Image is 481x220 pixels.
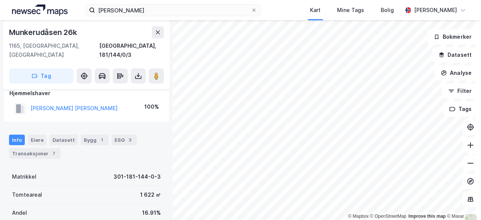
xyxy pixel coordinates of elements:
div: Bygg [81,135,109,145]
div: Eiere [28,135,47,145]
div: Matrikkel [12,172,36,181]
button: Tag [9,68,74,83]
button: Analyse [434,65,478,80]
div: 100% [144,102,159,111]
iframe: Chat Widget [443,184,481,220]
div: Info [9,135,25,145]
input: Søk på adresse, matrikkel, gårdeiere, leietakere eller personer [95,5,251,16]
a: Mapbox [348,214,369,219]
div: 301-181-144-0-3 [113,172,161,181]
div: Kontrollprogram for chat [443,184,481,220]
div: Hjemmelshaver [9,89,163,98]
div: Transaksjoner [9,148,61,159]
button: Filter [442,83,478,99]
div: 3 [126,136,134,144]
div: Andel [12,208,27,217]
img: logo.a4113a55bc3d86da70a041830d287a7e.svg [12,5,68,16]
div: 1 622 ㎡ [140,190,161,199]
div: 1165, [GEOGRAPHIC_DATA], [GEOGRAPHIC_DATA] [9,41,99,59]
button: Datasett [432,47,478,62]
div: Kart [310,6,321,15]
div: Bolig [381,6,394,15]
div: [GEOGRAPHIC_DATA], 181/144/0/3 [99,41,164,59]
button: Tags [443,102,478,117]
button: Bokmerker [427,29,478,44]
div: ESG [112,135,137,145]
a: Improve this map [408,214,446,219]
div: 16.91% [142,208,161,217]
div: Mine Tags [337,6,364,15]
div: [PERSON_NAME] [414,6,457,15]
div: Munkerudåsen 26k [9,26,79,38]
a: OpenStreetMap [370,214,407,219]
div: 7 [50,150,57,157]
div: 1 [98,136,106,144]
div: Tomteareal [12,190,42,199]
div: Datasett [50,135,78,145]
